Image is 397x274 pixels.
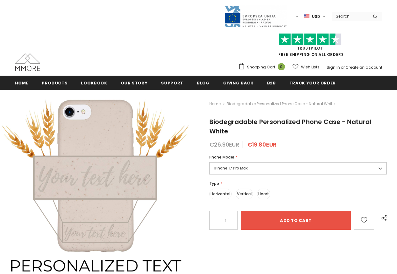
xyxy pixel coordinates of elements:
a: Giving back [223,76,254,90]
a: Lookbook [81,76,107,90]
label: Horizontal [209,189,232,199]
span: Lookbook [81,80,107,86]
span: Products [42,80,67,86]
span: Giving back [223,80,254,86]
span: 0 [278,63,285,70]
span: USD [312,13,320,20]
a: Products [42,76,67,90]
a: Home [209,100,221,108]
a: Wish Lists [292,62,319,73]
a: Track your order [289,76,336,90]
a: Home [15,76,29,90]
span: Wish Lists [301,64,319,70]
span: Phone Model [209,154,234,160]
span: Biodegradable Personalized Phone Case - Natural White [227,100,335,108]
span: Type [209,181,219,186]
a: Our Story [121,76,148,90]
span: €26.90EUR [209,141,239,148]
a: Trustpilot [297,46,323,51]
span: FREE SHIPPING ON ALL ORDERS [238,36,382,57]
span: €19.80EUR [247,141,276,148]
img: Trust Pilot Stars [279,33,341,46]
span: Blog [197,80,210,86]
span: Biodegradable Personalized Phone Case - Natural White [209,117,371,136]
a: B2B [267,76,276,90]
img: Javni Razpis [224,5,287,28]
a: Create an account [346,65,382,70]
span: Our Story [121,80,148,86]
span: Home [15,80,29,86]
a: Sign In [327,65,340,70]
img: USD [304,14,309,19]
img: MMORE Cases [15,53,40,71]
span: or [341,65,345,70]
label: Heart [257,189,270,199]
label: Vertical [236,189,253,199]
a: Blog [197,76,210,90]
span: support [161,80,183,86]
a: Javni Razpis [224,13,287,19]
span: B2B [267,80,276,86]
label: iPhone 17 Pro Max [209,162,387,175]
input: Add to cart [241,211,351,230]
span: Track your order [289,80,336,86]
a: support [161,76,183,90]
span: Shopping Cart [247,64,275,70]
a: Shopping Cart 0 [238,62,288,72]
input: Search Site [332,12,368,21]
